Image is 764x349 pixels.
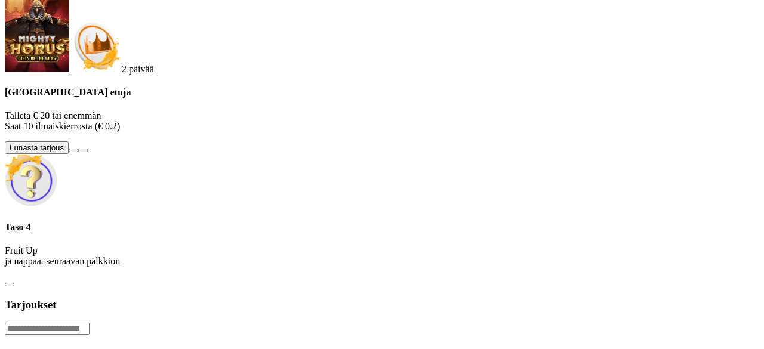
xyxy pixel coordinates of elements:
p: Fruit Up ja nappaat seuraavan palkkion [5,245,759,267]
h4: [GEOGRAPHIC_DATA] etuja [5,87,759,98]
button: chevron-left icon [5,283,14,286]
button: info [78,149,88,152]
button: Lunasta tarjous [5,141,69,154]
span: countdown [122,64,154,74]
span: Lunasta tarjous [10,143,64,152]
h4: Taso 4 [5,222,759,233]
h3: Tarjoukset [5,298,759,311]
img: Deposit bonus icon [69,20,122,72]
img: Unlock reward icon [5,154,57,206]
input: Search [5,323,90,335]
p: Talleta € 20 tai enemmän Saat 10 ilmaiskierrosta (€ 0.2) [5,110,759,132]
